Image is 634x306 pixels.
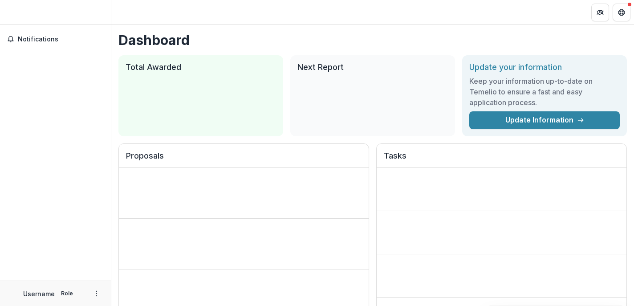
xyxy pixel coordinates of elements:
[91,288,102,299] button: More
[591,4,609,21] button: Partners
[384,151,619,168] h2: Tasks
[118,32,627,48] h1: Dashboard
[23,289,55,298] p: Username
[4,32,107,46] button: Notifications
[126,151,362,168] h2: Proposals
[469,76,620,108] h3: Keep your information up-to-date on Temelio to ensure a fast and easy application process.
[58,290,76,298] p: Role
[297,62,448,72] h2: Next Report
[126,62,276,72] h2: Total Awarded
[469,62,620,72] h2: Update your information
[18,36,104,43] span: Notifications
[613,4,630,21] button: Get Help
[469,111,620,129] a: Update Information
